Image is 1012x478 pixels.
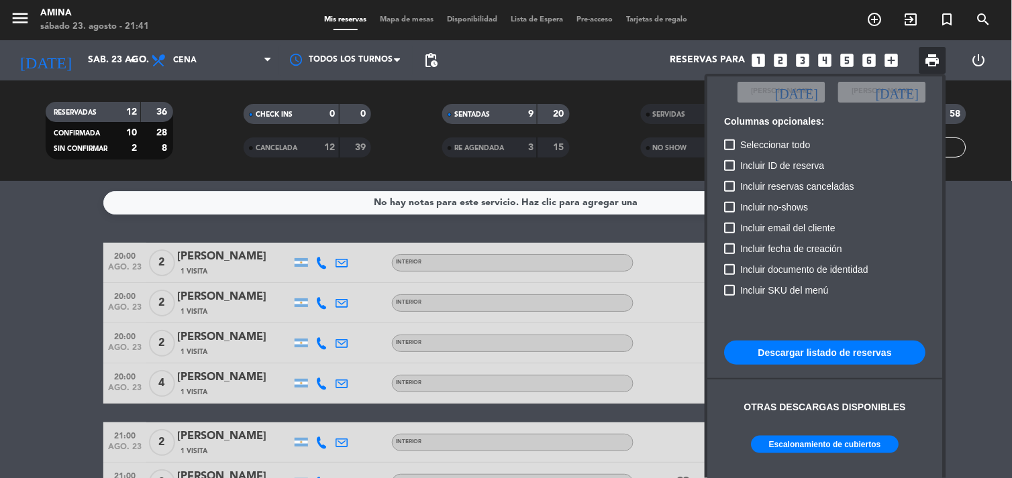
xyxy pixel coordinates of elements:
span: Incluir reservas canceladas [741,178,855,194]
h6: Columnas opcionales: [725,116,926,127]
span: Incluir fecha de creación [741,241,843,257]
span: Incluir ID de reserva [741,158,825,174]
i: [DATE] [776,85,819,99]
span: Incluir SKU del menú [741,282,829,298]
div: Otras descargas disponibles [744,400,906,415]
span: print [925,52,941,68]
i: [DATE] [876,85,919,99]
span: Incluir email del cliente [741,220,836,236]
span: Incluir no-shows [741,199,809,215]
button: Escalonamiento de cubiertos [752,436,899,453]
button: Descargar listado de reservas [725,341,926,365]
span: Incluir documento de identidad [741,261,869,278]
span: pending_actions [423,52,439,68]
span: [PERSON_NAME] [752,86,812,98]
span: Seleccionar todo [741,137,811,153]
span: [PERSON_NAME] [852,86,913,98]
